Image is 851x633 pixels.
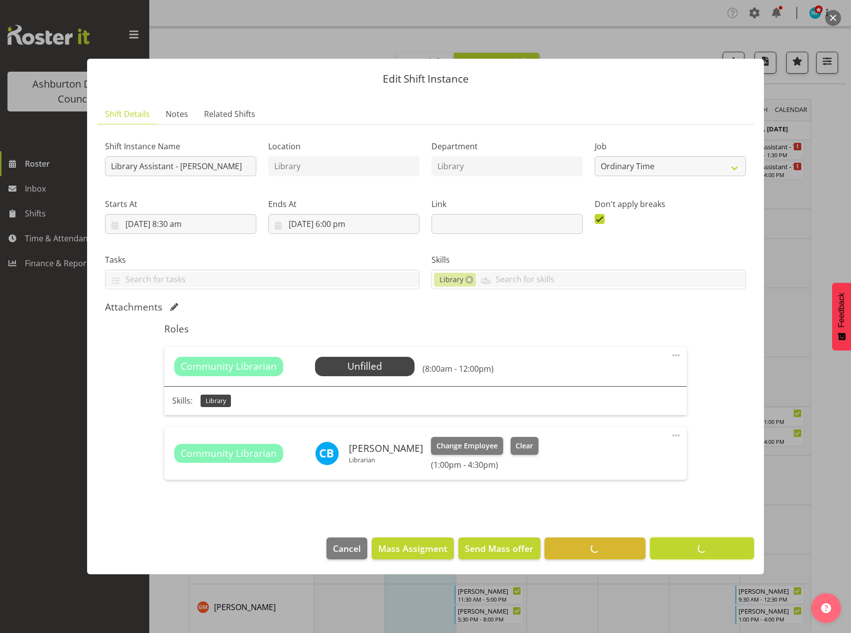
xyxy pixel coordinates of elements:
button: Clear [511,437,539,455]
button: Mass Assigment [372,537,454,559]
label: Job [595,140,746,152]
button: Send Mass offer [458,537,540,559]
label: Don't apply breaks [595,198,746,210]
button: Change Employee [431,437,503,455]
h6: (8:00am - 12:00pm) [423,364,494,374]
span: Send Mass offer [465,542,533,555]
span: Cancel [333,542,361,555]
img: celeste-bennett10001.jpg [315,441,339,465]
input: Click to select... [268,214,420,234]
h6: [PERSON_NAME] [349,443,423,454]
p: Skills: [172,395,193,407]
input: Search for skills [476,272,745,287]
span: Community Librarian [181,359,277,374]
h5: Attachments [105,301,162,313]
h6: (1:00pm - 4:30pm) [431,460,538,470]
span: Community Librarian [181,446,277,461]
span: Library [206,396,226,406]
label: Link [431,198,583,210]
label: Department [431,140,583,152]
img: help-xxl-2.png [821,603,831,613]
label: Starts At [105,198,256,210]
span: Change Employee [436,440,498,451]
label: Tasks [105,254,420,266]
label: Ends At [268,198,420,210]
input: Click to select... [105,214,256,234]
label: Skills [431,254,746,266]
span: Related Shifts [204,108,255,120]
label: Shift Instance Name [105,140,256,152]
span: Notes [166,108,188,120]
button: Cancel [326,537,367,559]
input: Search for tasks [106,272,419,287]
p: Edit Shift Instance [97,74,754,84]
span: Shift Details [105,108,150,120]
label: Location [268,140,420,152]
span: Feedback [837,293,846,327]
input: Shift Instance Name [105,156,256,176]
span: Mass Assigment [378,542,447,555]
p: Librarian [349,456,423,464]
span: Unfilled [347,359,382,373]
span: Library [439,274,463,285]
h5: Roles [164,323,686,335]
span: Clear [516,440,533,451]
button: Feedback - Show survey [832,283,851,350]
